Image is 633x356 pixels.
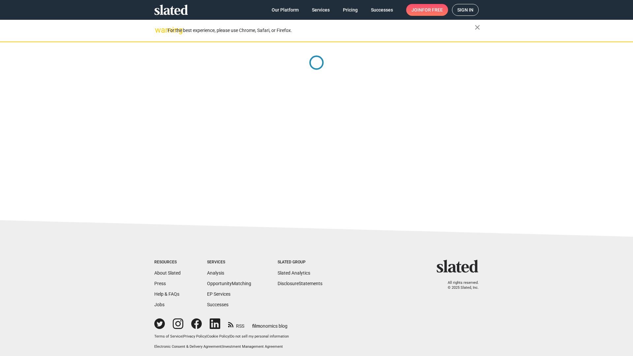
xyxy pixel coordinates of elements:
[473,23,481,31] mat-icon: close
[182,334,183,339] span: |
[207,270,224,276] a: Analysis
[411,4,443,16] span: Join
[278,270,310,276] a: Slated Analytics
[167,26,475,35] div: For the best experience, please use Chrome, Safari, or Firefox.
[206,334,207,339] span: |
[154,334,182,339] a: Terms of Service
[154,291,179,297] a: Help & FAQs
[272,4,299,16] span: Our Platform
[155,26,163,34] mat-icon: warning
[207,281,251,286] a: OpportunityMatching
[406,4,448,16] a: Joinfor free
[223,344,283,349] a: Investment Management Agreement
[207,260,251,265] div: Services
[422,4,443,16] span: for free
[228,319,244,329] a: RSS
[154,270,181,276] a: About Slated
[307,4,335,16] a: Services
[278,281,322,286] a: DisclosureStatements
[252,323,260,329] span: film
[457,4,473,15] span: Sign in
[207,291,230,297] a: EP Services
[154,260,181,265] div: Resources
[266,4,304,16] a: Our Platform
[154,281,166,286] a: Press
[371,4,393,16] span: Successes
[229,334,230,339] span: |
[441,281,479,290] p: All rights reserved. © 2025 Slated, Inc.
[452,4,479,16] a: Sign in
[252,318,287,329] a: filmonomics blog
[154,344,222,349] a: Electronic Consent & Delivery Agreement
[312,4,330,16] span: Services
[338,4,363,16] a: Pricing
[207,302,228,307] a: Successes
[207,334,229,339] a: Cookie Policy
[154,302,165,307] a: Jobs
[366,4,398,16] a: Successes
[230,334,289,339] button: Do not sell my personal information
[343,4,358,16] span: Pricing
[183,334,206,339] a: Privacy Policy
[222,344,223,349] span: |
[278,260,322,265] div: Slated Group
